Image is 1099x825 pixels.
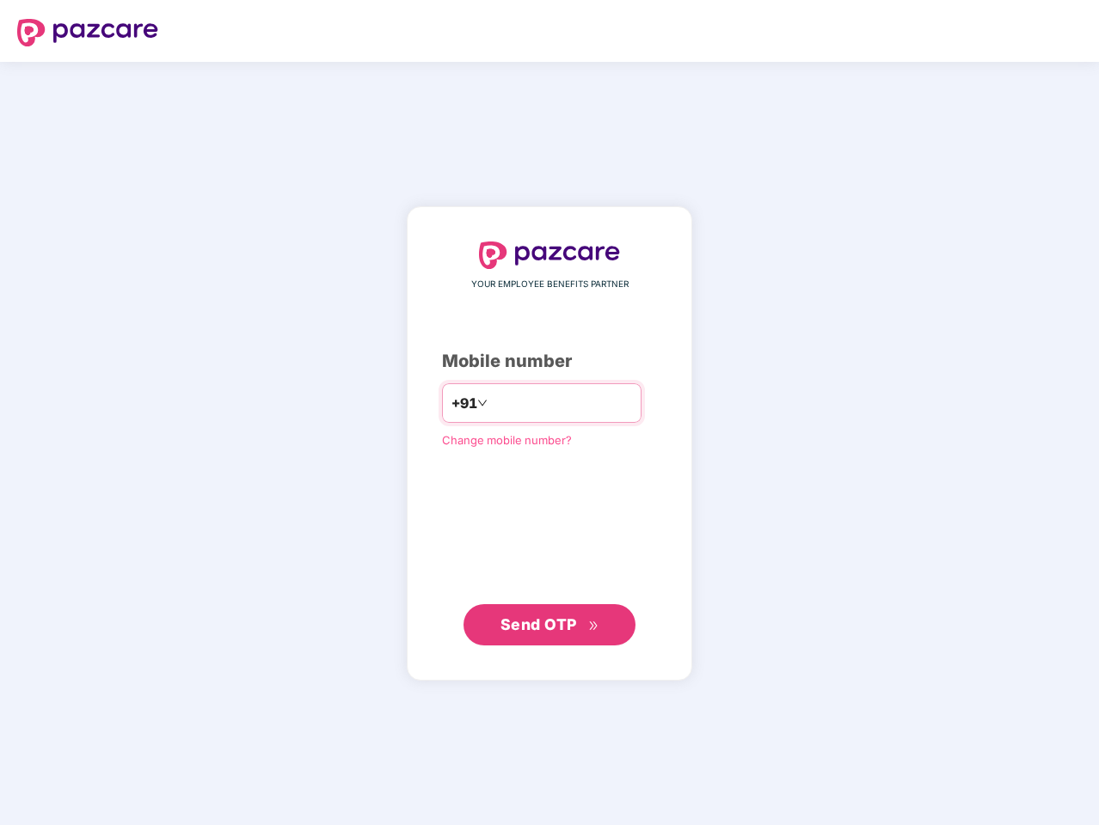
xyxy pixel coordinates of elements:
span: Send OTP [500,615,577,633]
span: down [477,398,488,408]
img: logo [479,241,620,269]
span: YOUR EMPLOYEE BENEFITS PARTNER [471,278,629,291]
img: logo [17,19,158,46]
div: Mobile number [442,348,657,375]
span: double-right [588,620,599,632]
button: Send OTPdouble-right [464,604,635,645]
a: Change mobile number? [442,433,572,447]
span: +91 [451,393,477,414]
